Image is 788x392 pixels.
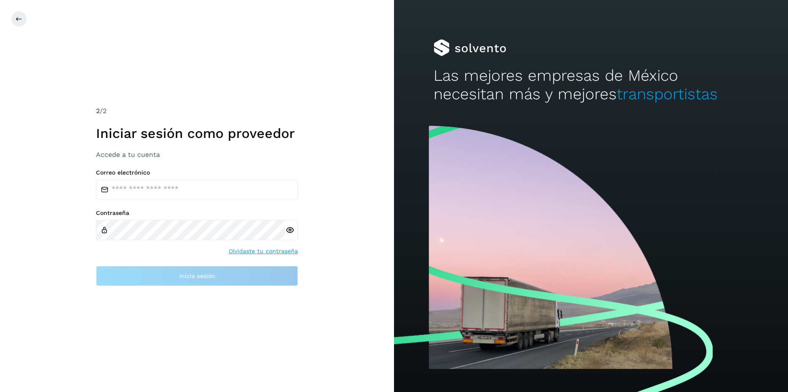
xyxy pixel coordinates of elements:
[96,125,298,141] h1: Iniciar sesión como proveedor
[96,169,298,176] label: Correo electrónico
[96,266,298,286] button: Inicia sesión
[617,85,718,103] span: transportistas
[179,273,215,279] span: Inicia sesión
[96,209,298,217] label: Contraseña
[96,107,100,115] span: 2
[434,66,749,104] h2: Las mejores empresas de México necesitan más y mejores
[96,106,298,116] div: /2
[229,247,298,256] a: Olvidaste tu contraseña
[96,151,298,159] h3: Accede a tu cuenta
